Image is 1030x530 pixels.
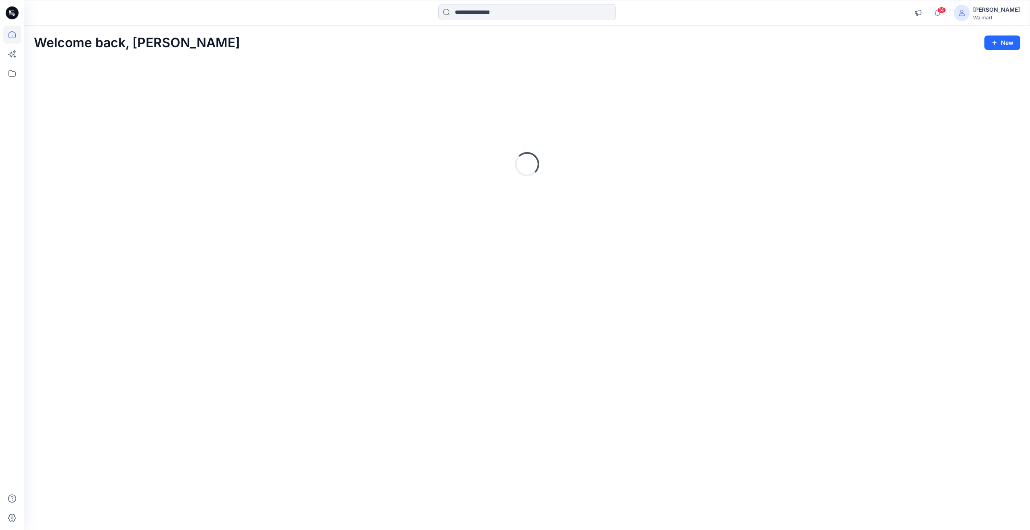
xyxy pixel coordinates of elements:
[973,5,1020,15] div: [PERSON_NAME]
[34,35,240,50] h2: Welcome back, [PERSON_NAME]
[973,15,1020,21] div: Walmart
[984,35,1020,50] button: New
[937,7,946,13] span: 14
[959,10,965,16] svg: avatar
